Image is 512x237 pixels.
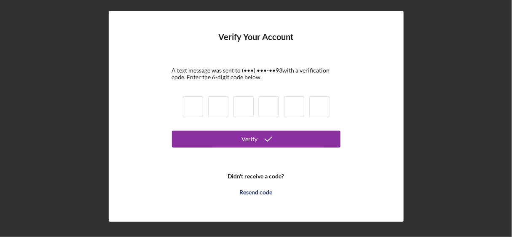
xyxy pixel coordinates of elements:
[228,173,284,180] b: Didn't receive a code?
[172,67,340,81] div: A text message was sent to (•••) •••-•• 93 with a verification code. Enter the 6-digit code below.
[172,184,340,201] button: Resend code
[240,184,273,201] div: Resend code
[242,131,258,148] div: Verify
[172,131,340,148] button: Verify
[218,32,294,54] h4: Verify Your Account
